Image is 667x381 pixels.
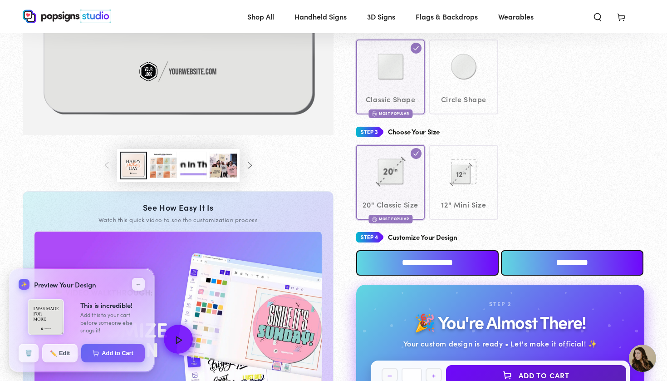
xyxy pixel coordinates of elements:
div: ✨ [19,279,29,290]
img: Design Side 1 [28,299,64,335]
span: 3D Signs [367,10,395,23]
a: Flags & Backdrops [409,5,485,29]
a: Wearables [491,5,540,29]
div: Watch this quick video to see the customization process [34,216,322,224]
a: Shop All [240,5,281,29]
button: 🗑️ [19,344,39,362]
button: Slide left [97,155,117,175]
h4: Choose Your Size [388,128,440,136]
img: Step 3 [356,124,383,140]
button: Load image 5 in gallery view [210,152,237,179]
span: Shop All [247,10,274,23]
button: ✏️Edit [42,344,78,362]
h2: 🎉 You're Almost There! [414,312,586,331]
div: Preview Your Design [19,278,96,291]
button: Slide right [240,155,260,175]
button: Load image 1 in gallery view [120,152,147,179]
img: Cart [93,350,99,356]
summary: Search our site [586,6,609,26]
div: Step 2 [489,299,511,309]
div: This is incredible! [80,301,145,310]
button: Load image 3 in gallery view [150,152,177,179]
h4: Customize Your Design [388,233,457,241]
img: Step 4 [356,229,383,246]
img: Popsigns Studio [23,10,111,23]
div: Your custom design is ready • Let's make it official! ✨ [371,337,630,350]
a: Handheld Signs [288,5,353,29]
div: Add this to your cart before someone else snags it! [80,311,145,334]
span: Wearables [498,10,534,23]
span: ✏️ [50,350,56,356]
a: Open chat [629,345,656,372]
button: Add to Cart [81,344,145,362]
a: 3D Signs [360,5,402,29]
button: ← [132,278,145,291]
button: Load image 4 in gallery view [180,152,207,179]
span: Flags & Backdrops [416,10,478,23]
div: See How Easy It Is [34,203,322,213]
span: Handheld Signs [294,10,347,23]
